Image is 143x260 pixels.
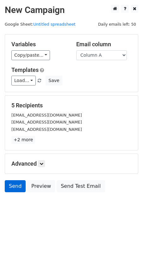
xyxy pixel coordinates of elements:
h5: Email column [76,41,132,48]
iframe: Chat Widget [111,230,143,260]
h5: Variables [11,41,67,48]
small: [EMAIL_ADDRESS][DOMAIN_NAME] [11,113,82,117]
h5: Advanced [11,160,132,167]
a: Send Test Email [57,180,105,192]
small: [EMAIL_ADDRESS][DOMAIN_NAME] [11,127,82,132]
a: Untitled spreadsheet [33,22,75,27]
a: Send [5,180,26,192]
a: Load... [11,76,36,86]
small: Google Sheet: [5,22,76,27]
a: Templates [11,67,39,73]
a: Preview [27,180,55,192]
a: +2 more [11,136,35,144]
span: Daily emails left: 50 [96,21,138,28]
a: Copy/paste... [11,50,50,60]
small: [EMAIL_ADDRESS][DOMAIN_NAME] [11,120,82,124]
button: Save [46,76,62,86]
h5: 5 Recipients [11,102,132,109]
a: Daily emails left: 50 [96,22,138,27]
h2: New Campaign [5,5,138,16]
